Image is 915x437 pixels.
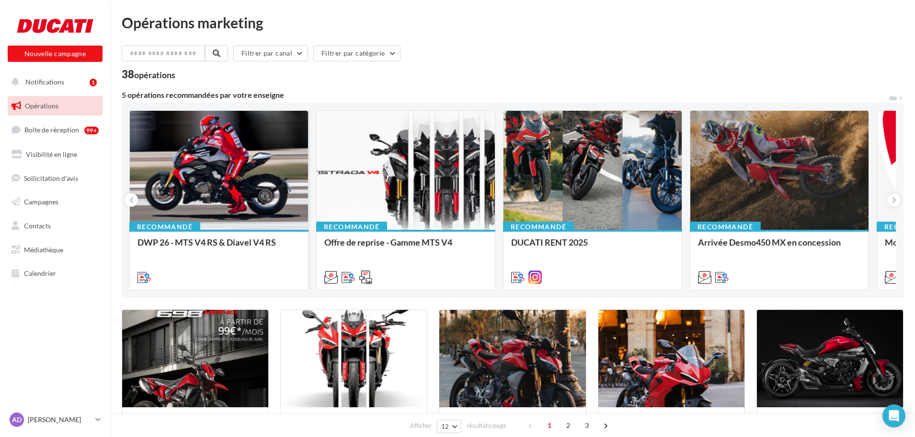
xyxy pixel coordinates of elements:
span: Calendrier [24,269,56,277]
span: Campagnes [24,198,58,206]
div: Arrivée Desmo450 MX en concession [698,237,861,257]
span: Boîte de réception [24,126,79,134]
div: Recommandé [690,222,761,232]
div: 1 [90,79,97,86]
div: Opérations marketing [122,15,904,30]
div: 5 opérations recommandées par votre enseigne [122,91,888,99]
div: Recommandé [129,222,200,232]
span: Médiathèque [24,246,63,254]
a: Boîte de réception99+ [6,119,104,140]
a: Contacts [6,216,104,236]
button: Filtrer par catégorie [313,45,400,61]
a: Calendrier [6,263,104,283]
div: 99+ [84,127,99,134]
span: 12 [441,423,449,430]
span: Notifications [25,78,64,86]
button: Filtrer par canal [233,45,308,61]
span: résultats/page [467,421,506,430]
div: 38 [122,69,175,80]
span: AD [12,415,22,425]
a: Campagnes [6,192,104,212]
a: Opérations [6,96,104,116]
div: DUCATI RENT 2025 [511,237,674,257]
span: Contacts [24,222,51,230]
span: 1 [542,418,557,433]
div: Recommandé [503,222,574,232]
button: Notifications 1 [6,72,101,92]
span: Sollicitation d'avis [24,174,78,182]
span: Visibilité en ligne [26,150,77,158]
span: 3 [579,418,595,433]
span: Opérations [25,102,58,110]
a: AD [PERSON_NAME] [8,411,103,429]
span: 2 [560,418,576,433]
button: Nouvelle campagne [8,46,103,62]
div: opérations [134,71,175,79]
span: Afficher [410,421,432,430]
p: [PERSON_NAME] [28,415,91,425]
a: Médiathèque [6,240,104,260]
div: Recommandé [316,222,387,232]
button: 12 [437,420,461,433]
div: DWP 26 - MTS V4 RS & Diavel V4 RS [137,237,300,257]
a: Sollicitation d'avis [6,168,104,189]
a: Visibilité en ligne [6,144,104,165]
div: Open Intercom Messenger [882,404,905,427]
div: Offre de reprise - Gamme MTS V4 [324,237,487,257]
